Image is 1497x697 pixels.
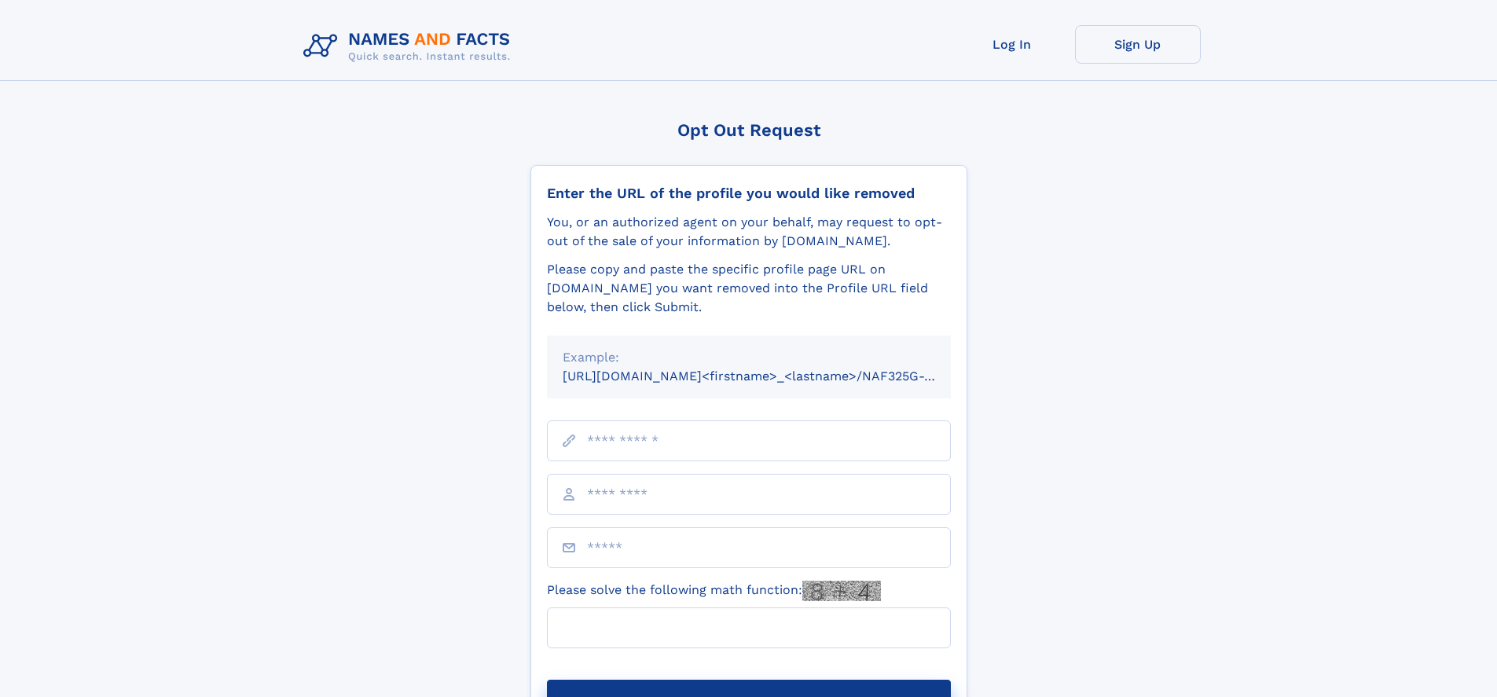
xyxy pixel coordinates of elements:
[547,581,881,601] label: Please solve the following math function:
[530,120,967,140] div: Opt Out Request
[297,25,523,68] img: Logo Names and Facts
[563,369,981,383] small: [URL][DOMAIN_NAME]<firstname>_<lastname>/NAF325G-xxxxxxxx
[949,25,1075,64] a: Log In
[547,213,951,251] div: You, or an authorized agent on your behalf, may request to opt-out of the sale of your informatio...
[547,185,951,202] div: Enter the URL of the profile you would like removed
[563,348,935,367] div: Example:
[547,260,951,317] div: Please copy and paste the specific profile page URL on [DOMAIN_NAME] you want removed into the Pr...
[1075,25,1201,64] a: Sign Up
